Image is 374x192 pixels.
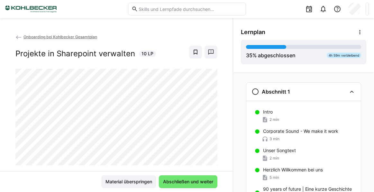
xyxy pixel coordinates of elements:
[269,136,279,142] span: 3 min
[241,29,265,36] span: Lernplan
[141,50,153,57] span: 10 LP
[138,6,243,12] input: Skills und Lernpfade durchsuchen…
[162,178,214,185] span: Abschließen und weiter
[159,175,217,188] button: Abschließen und weiter
[23,34,97,39] span: Onboarding bei Kohlbecker Gesamtplan
[269,117,279,122] span: 2 min
[15,34,97,39] a: Onboarding bei Kohlbecker Gesamtplan
[105,178,153,185] span: Material überspringen
[15,49,135,59] h2: Projekte in Sharepoint verwalten
[262,88,290,95] h3: Abschnitt 1
[263,109,273,115] p: Intro
[327,53,361,58] div: 4h 59m verbleibend
[263,167,323,173] p: Herzlich Willkommen bei uns
[269,156,279,161] span: 2 min
[101,175,156,188] button: Material überspringen
[269,175,279,180] span: 5 min
[263,147,296,154] p: Unser Songtext
[246,52,252,59] span: 35
[246,51,296,59] div: % abgeschlossen
[263,128,338,134] p: Corporate Sound - We make it work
